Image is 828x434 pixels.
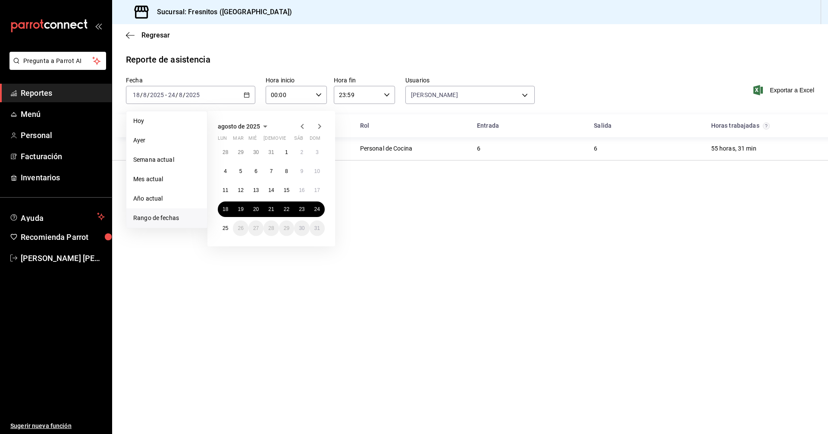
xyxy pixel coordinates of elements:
[285,168,288,174] abbr: 8 de agosto de 2025
[284,225,289,231] abbr: 29 de agosto de 2025
[9,52,106,70] button: Pregunta a Parrot AI
[294,145,309,160] button: 2 de agosto de 2025
[176,91,178,98] span: /
[233,145,248,160] button: 29 de julio de 2025
[314,187,320,193] abbr: 17 de agosto de 2025
[310,182,325,198] button: 17 de agosto de 2025
[299,206,304,212] abbr: 23 de agosto de 2025
[248,145,263,160] button: 30 de julio de 2025
[21,172,105,183] span: Inventarios
[299,187,304,193] abbr: 16 de agosto de 2025
[248,135,257,145] abbr: miércoles
[238,225,243,231] abbr: 26 de agosto de 2025
[268,187,274,193] abbr: 14 de agosto de 2025
[233,201,248,217] button: 19 de agosto de 2025
[133,214,200,223] span: Rango de fechas
[263,164,279,179] button: 7 de agosto de 2025
[587,141,604,157] div: Cell
[133,155,200,164] span: Semana actual
[218,164,233,179] button: 4 de agosto de 2025
[316,149,319,155] abbr: 3 de agosto de 2025
[218,121,270,132] button: agosto de 2025
[310,220,325,236] button: 31 de agosto de 2025
[168,91,176,98] input: --
[218,145,233,160] button: 28 de julio de 2025
[294,220,309,236] button: 30 de agosto de 2025
[253,187,259,193] abbr: 13 de agosto de 2025
[310,145,325,160] button: 3 de agosto de 2025
[21,129,105,141] span: Personal
[268,206,274,212] abbr: 21 de agosto de 2025
[218,135,227,145] abbr: lunes
[285,149,288,155] abbr: 1 de agosto de 2025
[6,63,106,72] a: Pregunta a Parrot AI
[587,118,704,134] div: HeadCell
[133,175,200,184] span: Mes actual
[21,108,105,120] span: Menú
[23,57,93,66] span: Pregunta a Parrot AI
[223,149,228,155] abbr: 28 de julio de 2025
[21,231,105,243] span: Recomienda Parrot
[119,141,189,157] div: Cell
[147,91,150,98] span: /
[270,168,273,174] abbr: 7 de agosto de 2025
[704,118,821,134] div: HeadCell
[126,77,255,83] label: Fecha
[279,164,294,179] button: 8 de agosto de 2025
[218,182,233,198] button: 11 de agosto de 2025
[218,201,233,217] button: 18 de agosto de 2025
[126,53,210,66] div: Reporte de asistencia
[254,168,257,174] abbr: 6 de agosto de 2025
[21,211,94,222] span: Ayuda
[263,201,279,217] button: 21 de agosto de 2025
[314,206,320,212] abbr: 24 de agosto de 2025
[223,206,228,212] abbr: 18 de agosto de 2025
[334,77,395,83] label: Hora fin
[132,91,140,98] input: --
[279,201,294,217] button: 22 de agosto de 2025
[253,206,259,212] abbr: 20 de agosto de 2025
[248,201,263,217] button: 20 de agosto de 2025
[704,141,763,157] div: Cell
[360,144,412,153] div: Personal de Cocina
[294,135,303,145] abbr: sábado
[248,182,263,198] button: 13 de agosto de 2025
[263,145,279,160] button: 31 de julio de 2025
[112,137,828,160] div: Row
[238,149,243,155] abbr: 29 de julio de 2025
[126,31,170,39] button: Regresar
[294,182,309,198] button: 16 de agosto de 2025
[112,114,828,160] div: Container
[263,182,279,198] button: 14 de agosto de 2025
[248,220,263,236] button: 27 de agosto de 2025
[755,85,814,95] button: Exportar a Excel
[233,220,248,236] button: 26 de agosto de 2025
[268,149,274,155] abbr: 31 de julio de 2025
[233,164,248,179] button: 5 de agosto de 2025
[310,164,325,179] button: 10 de agosto de 2025
[763,123,770,129] svg: El total de horas trabajadas por usuario es el resultado de la suma redondeada del registro de ho...
[266,77,327,83] label: Hora inicio
[470,118,587,134] div: HeadCell
[253,149,259,155] abbr: 30 de julio de 2025
[165,91,167,98] span: -
[279,182,294,198] button: 15 de agosto de 2025
[300,168,303,174] abbr: 9 de agosto de 2025
[150,91,164,98] input: ----
[133,194,200,203] span: Año actual
[353,118,470,134] div: HeadCell
[411,91,458,99] span: [PERSON_NAME]
[263,220,279,236] button: 28 de agosto de 2025
[112,114,828,137] div: Head
[470,141,487,157] div: Cell
[405,77,535,83] label: Usuarios
[95,22,102,29] button: open_drawer_menu
[21,87,105,99] span: Reportes
[310,201,325,217] button: 24 de agosto de 2025
[279,145,294,160] button: 1 de agosto de 2025
[224,168,227,174] abbr: 4 de agosto de 2025
[239,168,242,174] abbr: 5 de agosto de 2025
[299,225,304,231] abbr: 30 de agosto de 2025
[223,225,228,231] abbr: 25 de agosto de 2025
